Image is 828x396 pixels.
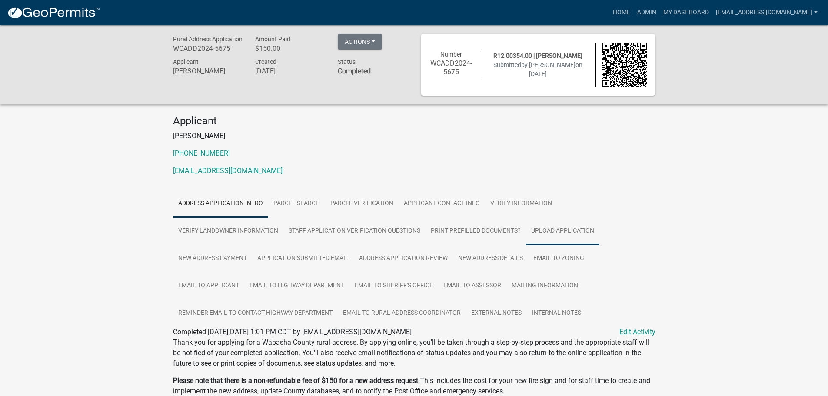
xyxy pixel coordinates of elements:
[173,149,230,157] a: [PHONE_NUMBER]
[526,217,599,245] a: Upload Application
[712,4,821,21] a: [EMAIL_ADDRESS][DOMAIN_NAME]
[173,67,243,75] h6: [PERSON_NAME]
[438,272,506,300] a: Email to Assessor
[660,4,712,21] a: My Dashboard
[255,58,276,65] span: Created
[426,217,526,245] a: Print Prefilled Documents?
[173,58,199,65] span: Applicant
[173,36,243,43] span: Rural Address Application
[493,61,582,77] span: Submitted on [DATE]
[602,43,647,87] img: QR code
[283,217,426,245] a: Staff Application Verification Questions
[440,51,462,58] span: Number
[255,36,290,43] span: Amount Paid
[173,245,252,273] a: New Address Payment
[173,115,655,127] h4: Applicant
[493,52,582,59] span: R12.00354.00 | [PERSON_NAME]
[506,272,583,300] a: Mailing Information
[399,190,485,218] a: Applicant Contact Info
[429,59,474,76] h6: WCADD2024-5675
[634,4,660,21] a: Admin
[338,299,466,327] a: Email to Rural Address Coordinator
[466,299,527,327] a: External Notes
[527,299,586,327] a: Internal Notes
[173,217,283,245] a: Verify Landowner Information
[354,245,453,273] a: Address Application Review
[609,4,634,21] a: Home
[338,67,371,75] strong: Completed
[268,190,325,218] a: Parcel search
[173,190,268,218] a: Address Application Intro
[619,327,655,337] a: Edit Activity
[252,245,354,273] a: Application Submitted Email
[528,245,589,273] a: Email to Zoning
[173,337,655,369] p: Thank you for applying for a Wabasha County rural address. By applying online, you'll be taken th...
[338,58,356,65] span: Status
[173,131,655,141] p: [PERSON_NAME]
[173,44,243,53] h6: WCADD2024-5675
[173,166,283,175] a: [EMAIL_ADDRESS][DOMAIN_NAME]
[485,190,557,218] a: Verify Information
[255,44,325,53] h6: $150.00
[173,328,412,336] span: Completed [DATE][DATE] 1:01 PM CDT by [EMAIL_ADDRESS][DOMAIN_NAME]
[453,245,528,273] a: New Address Details
[255,67,325,75] h6: [DATE]
[173,376,420,385] strong: Please note that there is a non-refundable fee of $150 for a new address request.
[244,272,349,300] a: Email to Highway Department
[173,272,244,300] a: Email to Applicant
[349,272,438,300] a: Email to Sheriff's Office
[325,190,399,218] a: Parcel Verification
[338,34,382,50] button: Actions
[173,299,338,327] a: Reminder Email to Contact Highway Department
[521,61,575,68] span: by [PERSON_NAME]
